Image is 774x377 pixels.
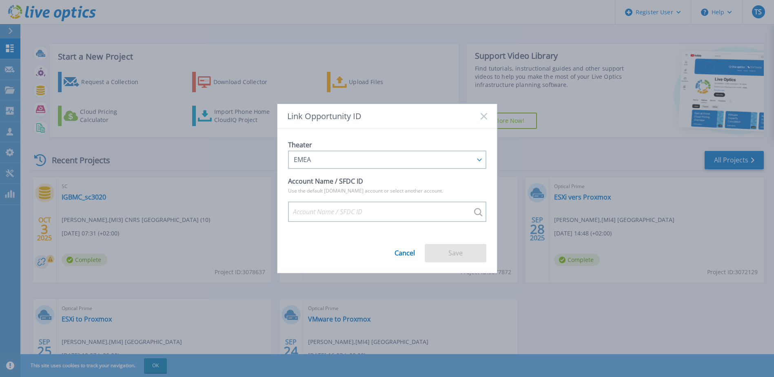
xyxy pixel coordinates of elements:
button: Save [425,244,486,262]
input: Account Name / SFDC ID [288,202,486,222]
a: Cancel [395,243,415,257]
p: Use the default [DOMAIN_NAME] account or select another account. [288,187,486,195]
span: Link Opportunity ID [287,111,361,121]
p: Account Name / SFDC ID [288,175,486,187]
div: EMEA [294,156,472,163]
p: Theater [288,139,486,151]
